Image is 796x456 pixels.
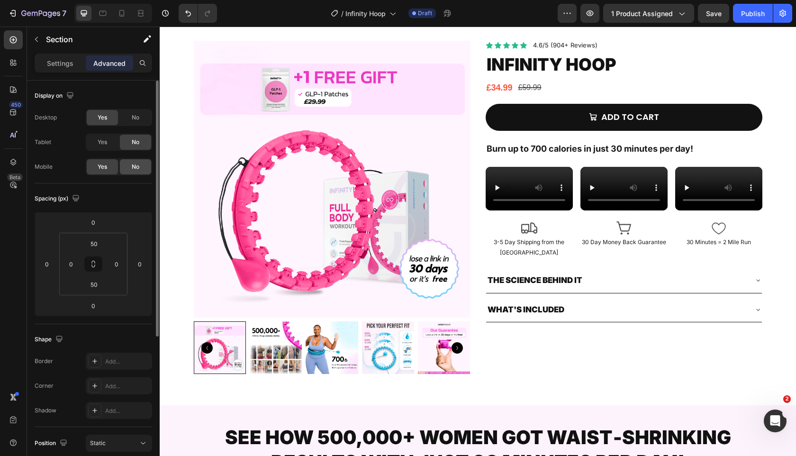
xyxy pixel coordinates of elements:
div: Border [35,357,53,365]
span: No [132,113,139,122]
video: Video [516,140,603,184]
input: 0 [84,299,103,313]
p: 3-5 Day Shipping from the [GEOGRAPHIC_DATA] [327,210,412,231]
span: 2 [783,395,791,403]
input: 0 [84,215,103,229]
div: Desktop [35,113,57,122]
button: Carousel Back Arrow [334,149,360,175]
span: Static [90,439,106,447]
div: Tablet [35,138,51,146]
p: Section [46,34,124,45]
div: Mobile [35,163,53,171]
input: 50px [84,277,103,292]
button: Static [86,435,152,452]
span: No [132,138,139,146]
div: Display on [35,90,76,102]
input: 0 [40,257,54,271]
button: Carousel Next Arrow [569,149,595,175]
span: Yes [98,113,107,122]
p: WHAT'S INCLUDED [328,276,405,291]
span: Yes [98,138,107,146]
span: No [132,163,139,171]
div: Publish [741,9,765,18]
div: £59.99 [358,54,383,69]
span: Save [706,9,722,18]
button: Save [698,4,729,23]
div: Spacing (px) [35,192,81,205]
div: Add to cart [442,83,499,98]
button: 7 [4,4,71,23]
p: 7 [62,8,66,19]
div: 450 [9,101,23,109]
p: 30 Minutes = 2 Mile Run [516,210,602,221]
p: THE SCIENCE BEHIND IT [328,246,423,261]
div: Shadow [35,406,56,415]
div: Add... [105,357,150,366]
input: 0px [109,257,124,271]
video: Video [421,140,508,184]
div: Shape [35,333,65,346]
iframe: Intercom live chat [764,410,787,432]
span: Yes [98,163,107,171]
div: £34.99 [326,53,354,70]
div: Undo/Redo [179,4,217,23]
span: / [341,9,344,18]
button: Publish [733,4,773,23]
p: Advanced [93,58,126,68]
button: Add to cart [326,77,603,104]
p: 30 Day Money Back Guarantee [422,210,507,221]
button: 1 product assigned [603,4,694,23]
span: Infinity Hoop [345,9,386,18]
div: Add... [105,407,150,415]
div: Position [35,437,69,450]
span: Draft [418,9,432,18]
p: 4.6/5 (904+ Reviews) [373,15,438,23]
input: 0px [64,257,78,271]
button: Carousel Next Arrow [292,316,303,327]
p: Settings [47,58,73,68]
span: 1 product assigned [611,9,673,18]
iframe: Design area [160,27,796,456]
div: Beta [7,173,23,181]
p: Burn up to 700 calories in just 30 minutes per day! [327,115,602,130]
h2: SEE HOW 500,000+ WOMEN GOT WAIST‑SHRINKING RESULTS WITH JUST 30 MINUTES PER DAY! [34,398,603,449]
div: Add... [105,382,150,391]
input: 0 [133,257,147,271]
h2: Infinity Hoop [326,26,603,50]
input: 50px [84,237,103,251]
div: Corner [35,382,54,390]
video: Video [326,140,413,184]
